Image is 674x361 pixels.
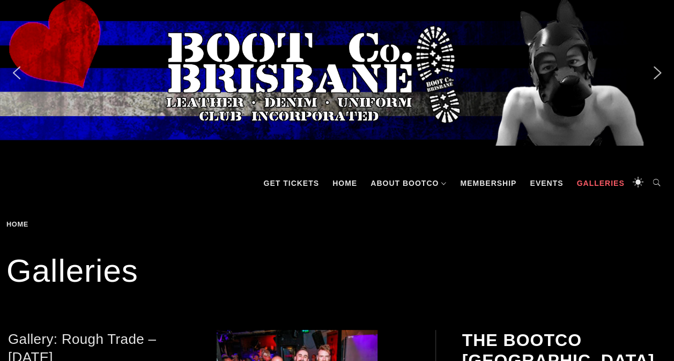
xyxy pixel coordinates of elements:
a: Home [6,220,32,228]
div: Breadcrumbs [6,221,90,228]
a: Galleries [571,167,629,199]
a: About BootCo [365,167,452,199]
a: Events [524,167,568,199]
img: next arrow [649,64,666,81]
h1: Galleries [6,250,668,292]
a: Home [327,167,362,199]
img: previous arrow [8,64,25,81]
a: GET TICKETS [258,167,324,199]
a: Membership [455,167,522,199]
